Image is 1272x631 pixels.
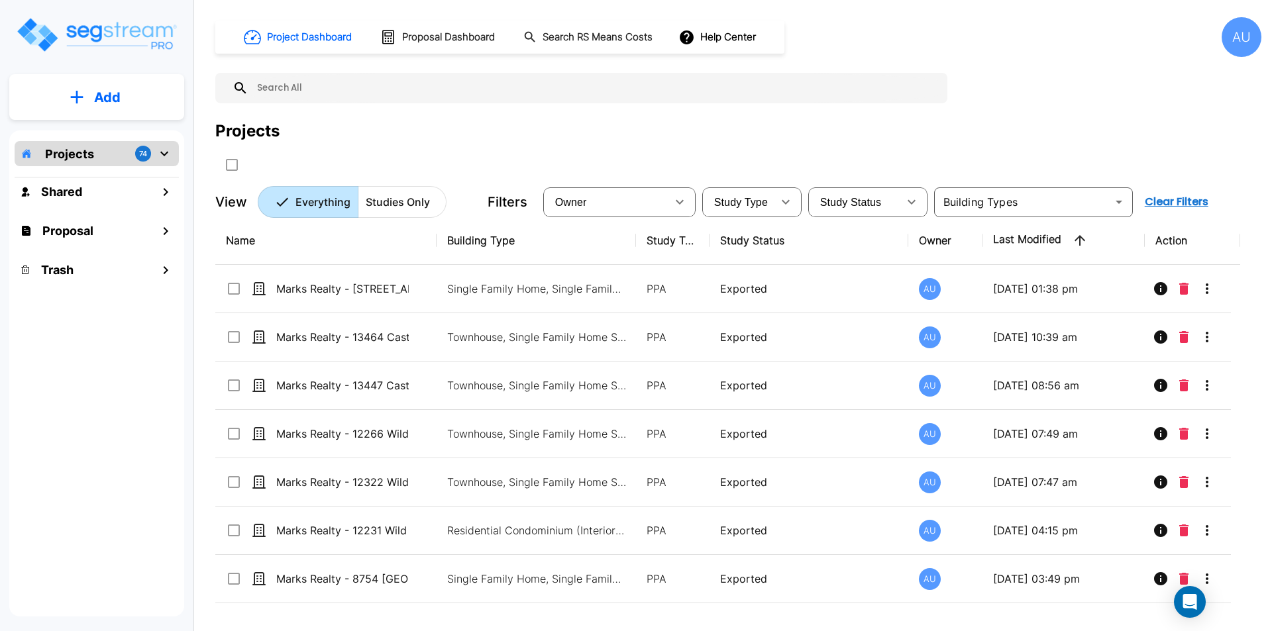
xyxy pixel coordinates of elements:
[447,474,626,490] p: Townhouse, Single Family Home Site
[993,426,1134,442] p: [DATE] 07:49 am
[546,183,666,220] div: Select
[1194,517,1220,544] button: More-Options
[215,192,247,212] p: View
[1174,372,1194,399] button: Delete
[993,281,1134,297] p: [DATE] 01:38 pm
[1147,275,1174,302] button: Info
[1147,517,1174,544] button: Info
[94,87,121,107] p: Add
[1147,565,1174,592] button: Info
[1194,324,1220,350] button: More-Options
[1174,324,1194,350] button: Delete
[1174,586,1206,618] div: Open Intercom Messenger
[1147,372,1174,399] button: Info
[1194,469,1220,495] button: More-Options
[1174,420,1194,447] button: Delete
[447,281,626,297] p: Single Family Home, Single Family Home Site
[219,152,245,178] button: SelectAll
[720,281,898,297] p: Exported
[647,426,699,442] p: PPA
[705,183,772,220] div: Select
[42,222,93,240] h1: Proposal
[447,426,626,442] p: Townhouse, Single Family Home Site
[714,197,768,208] span: Study Type
[276,522,409,538] p: Marks Realty - 12231 Wild Pine #C
[276,329,409,345] p: Marks Realty - 13464 Castilian #2
[1147,469,1174,495] button: Info
[647,522,699,538] p: PPA
[1139,189,1214,215] button: Clear Filters
[636,217,710,265] th: Study Type
[366,194,430,210] p: Studies Only
[938,193,1107,211] input: Building Types
[276,571,409,587] p: Marks Realty - 8754 [GEOGRAPHIC_DATA]
[488,192,527,212] p: Filters
[720,426,898,442] p: Exported
[215,119,280,143] div: Projects
[647,329,699,345] p: PPA
[919,278,941,300] div: AU
[720,474,898,490] p: Exported
[919,375,941,397] div: AU
[258,186,358,218] button: Everything
[919,471,941,493] div: AU
[1145,217,1241,265] th: Action
[276,426,409,442] p: Marks Realty - 12266 Wild Pine #B
[1110,193,1128,211] button: Open
[15,16,178,54] img: Logo
[276,377,409,393] p: Marks Realty - 13447 Castilian #57
[447,522,626,538] p: Residential Condominium (Interior Only)
[919,423,941,445] div: AU
[543,30,653,45] h1: Search RS Means Costs
[447,377,626,393] p: Townhouse, Single Family Home Site
[248,73,941,103] input: Search All
[647,474,699,490] p: PPA
[555,197,587,208] span: Owner
[1194,372,1220,399] button: More-Options
[1194,420,1220,447] button: More-Options
[258,186,447,218] div: Platform
[1222,17,1261,57] div: AU
[41,261,74,279] h1: Trash
[437,217,636,265] th: Building Type
[720,522,898,538] p: Exported
[215,217,437,265] th: Name
[647,571,699,587] p: PPA
[1174,565,1194,592] button: Delete
[1174,275,1194,302] button: Delete
[1194,565,1220,592] button: More-Options
[993,329,1134,345] p: [DATE] 10:39 am
[276,281,409,297] p: Marks Realty - [STREET_ADDRESS]
[811,183,898,220] div: Select
[919,520,941,542] div: AU
[919,326,941,348] div: AU
[1147,324,1174,350] button: Info
[358,186,447,218] button: Studies Only
[139,148,147,160] p: 74
[993,474,1134,490] p: [DATE] 07:47 am
[710,217,909,265] th: Study Status
[402,30,495,45] h1: Proposal Dashboard
[41,183,82,201] h1: Shared
[993,571,1134,587] p: [DATE] 03:49 pm
[720,377,898,393] p: Exported
[295,194,350,210] p: Everything
[993,522,1134,538] p: [DATE] 04:15 pm
[447,571,626,587] p: Single Family Home, Single Family Home Site
[238,23,359,52] button: Project Dashboard
[267,30,352,45] h1: Project Dashboard
[993,377,1134,393] p: [DATE] 08:56 am
[676,24,761,50] button: Help Center
[820,197,882,208] span: Study Status
[1174,469,1194,495] button: Delete
[9,78,184,117] button: Add
[1147,420,1174,447] button: Info
[720,571,898,587] p: Exported
[647,281,699,297] p: PPA
[1194,275,1220,302] button: More-Options
[720,329,898,345] p: Exported
[518,24,660,50] button: Search RS Means Costs
[647,377,699,393] p: PPA
[1174,517,1194,544] button: Delete
[375,23,502,51] button: Proposal Dashboard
